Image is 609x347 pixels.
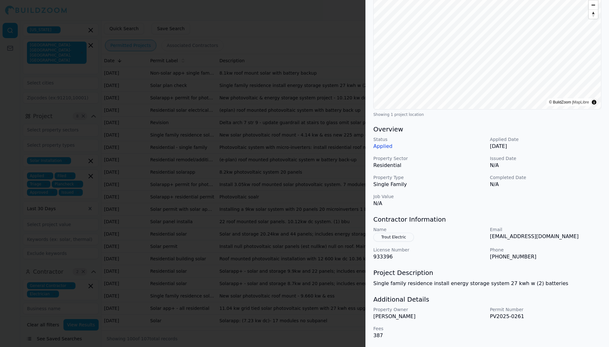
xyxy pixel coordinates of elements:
p: [PERSON_NAME] [373,313,485,320]
p: Applied [373,143,485,150]
div: Showing 1 project location [373,112,601,117]
button: Trout Electric [373,233,414,242]
summary: Toggle attribution [590,98,598,106]
button: Zoom out [589,0,598,10]
p: N/A [373,200,485,207]
p: Permit Number [490,306,602,313]
p: Single Family [373,181,485,188]
p: Email [490,226,602,233]
p: Residential [373,162,485,169]
h3: Contractor Information [373,215,601,224]
h3: Overview [373,125,601,134]
p: Fees [373,325,485,332]
h3: Project Description [373,268,601,277]
p: Property Sector [373,155,485,162]
p: 387 [373,332,485,339]
p: Status [373,136,485,143]
p: Issued Date [490,155,602,162]
p: [EMAIL_ADDRESS][DOMAIN_NAME] [490,233,602,240]
p: Single family residence install energy storage system 27 kwh w (2) batteries [373,280,601,287]
p: Property Type [373,174,485,181]
div: © BuildZoom | [549,99,589,105]
a: MapLibre [573,100,589,104]
p: Property Owner [373,306,485,313]
button: Reset bearing to north [589,10,598,19]
p: [DATE] [490,143,602,150]
p: N/A [490,162,602,169]
p: Name [373,226,485,233]
p: PV2025-0261 [490,313,602,320]
h3: Additional Details [373,295,601,304]
p: N/A [490,181,602,188]
p: Phone [490,247,602,253]
p: Applied Date [490,136,602,143]
p: 933396 [373,253,485,261]
p: License Number [373,247,485,253]
p: Job Value [373,193,485,200]
p: Completed Date [490,174,602,181]
p: [PHONE_NUMBER] [490,253,602,261]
